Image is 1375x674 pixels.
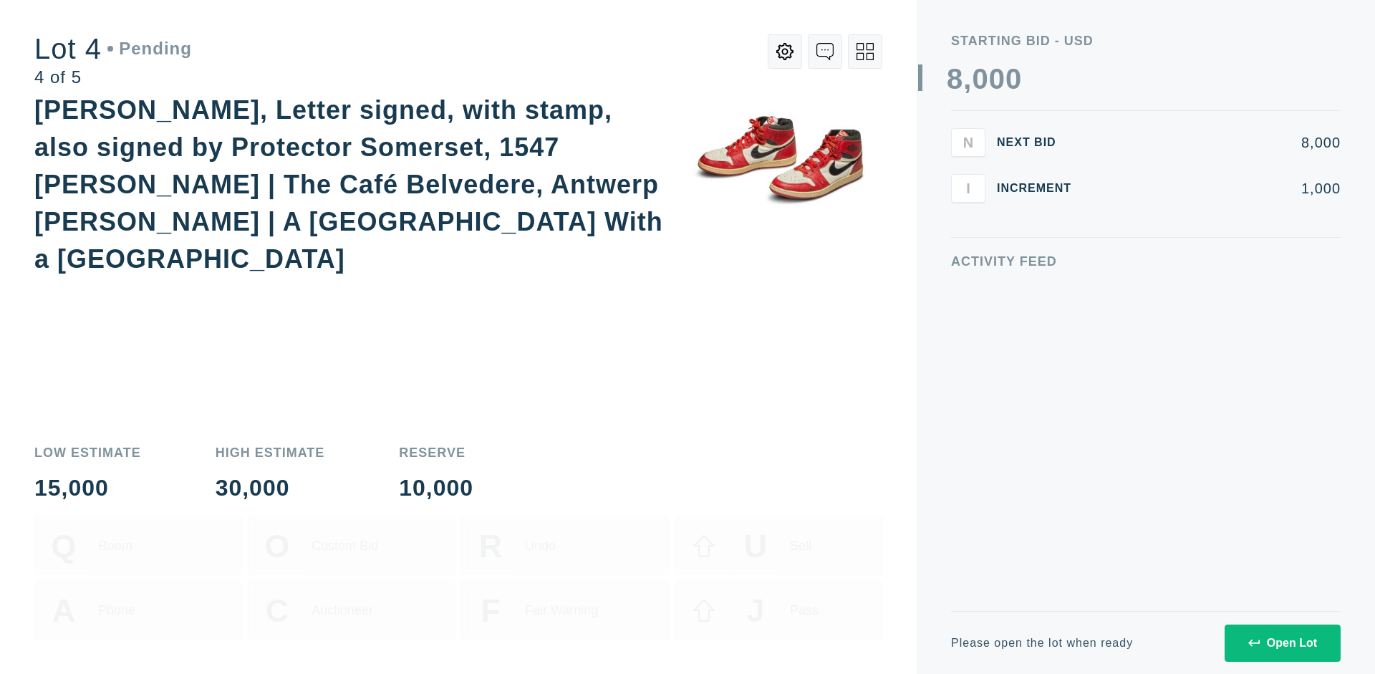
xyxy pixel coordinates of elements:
div: Open Lot [1248,637,1317,650]
button: I [951,174,985,203]
div: Pending [107,40,192,57]
div: Reserve [399,446,473,459]
button: N [951,128,985,157]
div: 8,000 [1094,135,1341,150]
div: 0 [989,64,1005,93]
div: 0 [972,64,988,93]
div: , [963,64,972,351]
div: [PERSON_NAME], Letter signed, with stamp, also signed by Protector Somerset, 1547 [PERSON_NAME] |... [34,95,663,274]
div: High Estimate [216,446,325,459]
div: Increment [997,183,1083,194]
div: Low Estimate [34,446,141,459]
div: Lot 4 [34,34,192,63]
span: I [966,180,970,196]
div: 8 [947,64,963,93]
div: Next Bid [997,137,1083,148]
span: N [963,134,973,150]
div: Starting Bid - USD [951,34,1341,47]
div: Activity Feed [951,255,1341,268]
div: 4 of 5 [34,69,192,86]
button: Open Lot [1225,625,1341,662]
div: 10,000 [399,476,473,499]
div: 30,000 [216,476,325,499]
div: 15,000 [34,476,141,499]
div: 1,000 [1094,181,1341,196]
div: 0 [1005,64,1022,93]
div: Please open the lot when ready [951,637,1133,649]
